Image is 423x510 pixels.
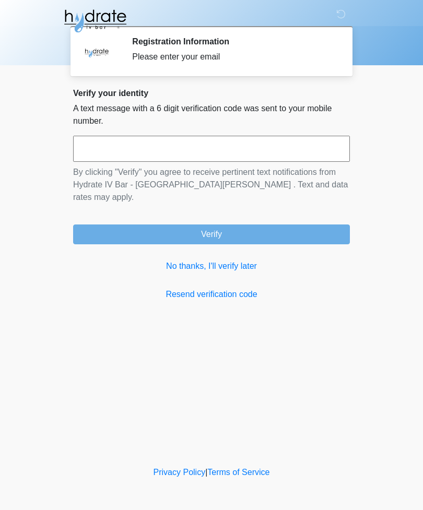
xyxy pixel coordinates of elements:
p: By clicking "Verify" you agree to receive pertinent text notifications from Hydrate IV Bar - [GEO... [73,166,350,204]
p: A text message with a 6 digit verification code was sent to your mobile number. [73,102,350,127]
h2: Verify your identity [73,88,350,98]
a: Resend verification code [73,288,350,301]
img: Hydrate IV Bar - Fort Collins Logo [63,8,127,34]
div: Please enter your email [132,51,334,63]
button: Verify [73,224,350,244]
a: No thanks, I'll verify later [73,260,350,272]
a: | [205,468,207,477]
img: Agent Avatar [81,37,112,68]
a: Terms of Service [207,468,269,477]
a: Privacy Policy [154,468,206,477]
